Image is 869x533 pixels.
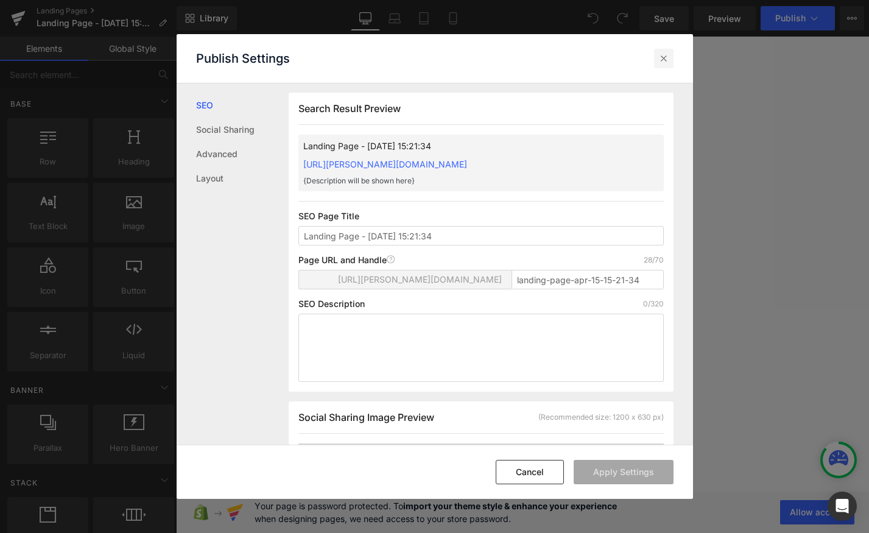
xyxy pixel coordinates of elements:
input: Enter page title... [512,270,664,289]
p: {Description will be shown here} [303,175,620,186]
h1: Your heading text goes here [493,77,737,129]
p: 0/320 [643,299,664,309]
div: Open Intercom Messenger [828,492,857,521]
p: 28/70 [644,255,664,265]
button: Apply Settings [574,460,674,484]
p: SEO Page Title [298,211,664,221]
span: Social Sharing Image Preview [298,411,434,423]
p: Landing Page - [DATE] 15:21:34 [303,139,620,153]
p: Publish Settings [196,51,290,66]
a: [URL][PERSON_NAME][DOMAIN_NAME] [303,159,467,169]
p: Page URL and Handle [298,255,395,265]
a: SEO [196,93,289,118]
div: (Recommended size: 1200 x 630 px) [538,412,664,423]
a: Layout [196,166,289,191]
h1: Your heading text goes here [247,77,490,129]
span: [URL][PERSON_NAME][DOMAIN_NAME] [338,275,502,284]
button: Cancel [496,460,564,484]
a: Social Sharing [196,118,289,142]
p: or Drag & Drop elements from left sidebar [29,252,708,261]
p: SEO Description [298,299,365,309]
input: Enter your page title... [298,226,664,245]
a: Add Single Section [373,218,483,242]
a: Explore Blocks [254,218,364,242]
span: Search Result Preview [298,102,401,115]
a: Advanced [196,142,289,166]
